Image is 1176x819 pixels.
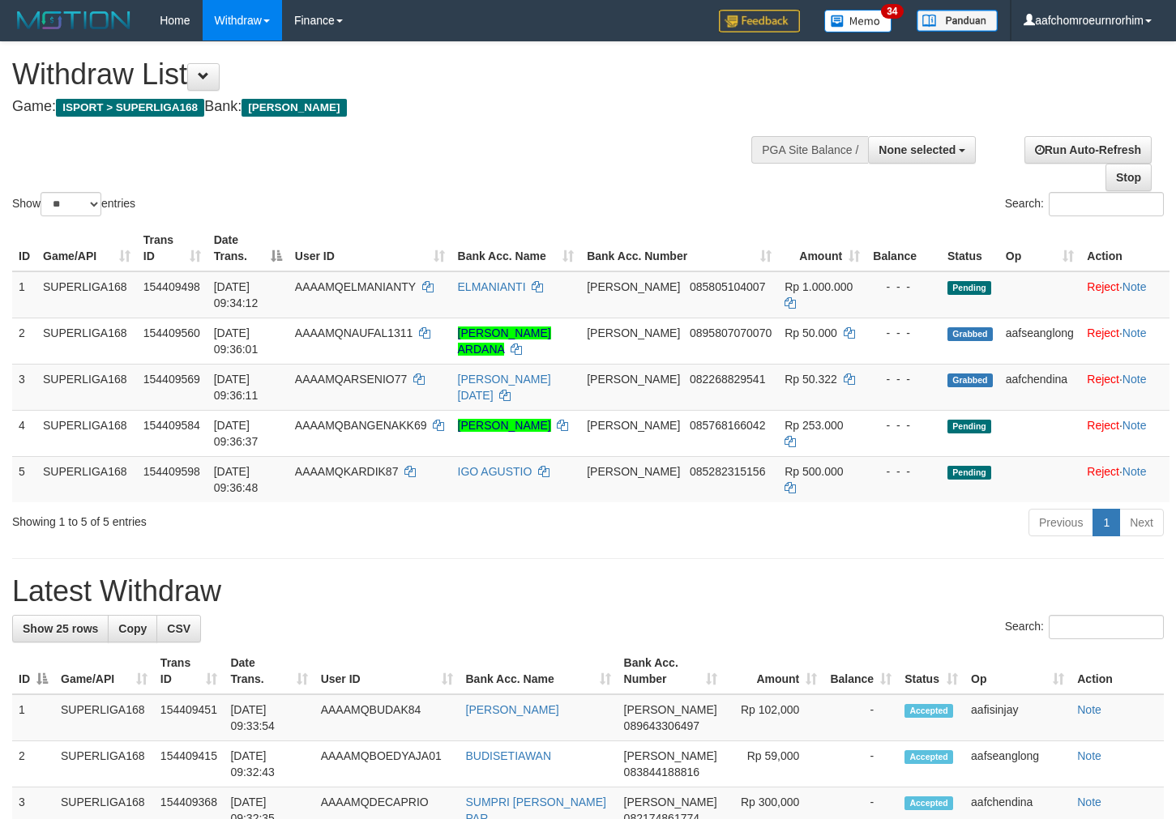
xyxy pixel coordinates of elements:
[154,694,225,741] td: 154409451
[1087,326,1119,339] a: Reject
[154,648,225,694] th: Trans ID: activate to sort column ascending
[56,99,204,117] span: ISPORT > SUPERLIGA168
[866,225,941,271] th: Balance
[36,364,137,410] td: SUPERLIGA168
[785,419,843,432] span: Rp 253.000
[12,8,135,32] img: MOTION_logo.png
[214,326,259,356] span: [DATE] 09:36:01
[624,749,717,762] span: [PERSON_NAME]
[785,280,853,293] span: Rp 1.000.000
[947,373,993,387] span: Grabbed
[224,741,314,787] td: [DATE] 09:32:43
[36,410,137,456] td: SUPERLIGA168
[36,456,137,502] td: SUPERLIGA168
[1123,373,1147,386] a: Note
[314,648,460,694] th: User ID: activate to sort column ascending
[824,10,892,32] img: Button%20Memo.svg
[12,225,36,271] th: ID
[1028,509,1093,536] a: Previous
[12,99,768,115] h4: Game: Bank:
[823,648,898,694] th: Balance: activate to sort column ascending
[580,225,778,271] th: Bank Acc. Number: activate to sort column ascending
[1123,419,1147,432] a: Note
[207,225,289,271] th: Date Trans.: activate to sort column descending
[947,420,991,433] span: Pending
[143,373,200,386] span: 154409569
[690,373,765,386] span: Copy 082268829541 to clipboard
[1119,509,1164,536] a: Next
[451,225,581,271] th: Bank Acc. Name: activate to sort column ascending
[690,326,772,339] span: Copy 0895807070070 to clipboard
[1093,509,1120,536] a: 1
[12,694,54,741] td: 1
[999,225,1080,271] th: Op: activate to sort column ascending
[947,327,993,341] span: Grabbed
[214,465,259,494] span: [DATE] 09:36:48
[624,719,699,732] span: Copy 089643306497 to clipboard
[1005,192,1164,216] label: Search:
[587,465,680,478] span: [PERSON_NAME]
[823,694,898,741] td: -
[12,318,36,364] td: 2
[295,280,416,293] span: AAAAMQELMANIANTY
[690,280,765,293] span: Copy 085805104007 to clipboard
[1077,749,1101,762] a: Note
[289,225,451,271] th: User ID: activate to sort column ascending
[12,192,135,216] label: Show entries
[1080,225,1170,271] th: Action
[785,465,843,478] span: Rp 500.000
[12,575,1164,608] h1: Latest Withdraw
[1123,280,1147,293] a: Note
[724,648,824,694] th: Amount: activate to sort column ascending
[941,225,999,271] th: Status
[1077,796,1101,808] a: Note
[587,373,680,386] span: [PERSON_NAME]
[314,741,460,787] td: AAAAMQBOEDYAJA01
[1005,615,1164,639] label: Search:
[873,371,934,387] div: - - -
[214,419,259,448] span: [DATE] 09:36:37
[964,648,1071,694] th: Op: activate to sort column ascending
[54,694,154,741] td: SUPERLIGA168
[12,615,109,642] a: Show 25 rows
[466,749,552,762] a: BUDISETIAWAN
[1123,465,1147,478] a: Note
[12,741,54,787] td: 2
[12,410,36,456] td: 4
[458,326,551,356] a: [PERSON_NAME] ARDANA
[295,326,413,339] span: AAAAMQNAUFAL1311
[587,280,680,293] span: [PERSON_NAME]
[214,373,259,402] span: [DATE] 09:36:11
[12,58,768,91] h1: Withdraw List
[719,10,800,32] img: Feedback.jpg
[1080,364,1170,410] td: ·
[873,325,934,341] div: - - -
[724,694,824,741] td: Rp 102,000
[868,136,976,164] button: None selected
[751,136,868,164] div: PGA Site Balance /
[1049,192,1164,216] input: Search:
[295,373,408,386] span: AAAAMQARSENIO77
[108,615,157,642] a: Copy
[458,373,551,402] a: [PERSON_NAME][DATE]
[466,703,559,716] a: [PERSON_NAME]
[624,796,717,808] span: [PERSON_NAME]
[12,364,36,410] td: 3
[314,694,460,741] td: AAAAMQBUDAK84
[904,796,953,810] span: Accepted
[143,465,200,478] span: 154409598
[587,419,680,432] span: [PERSON_NAME]
[1080,410,1170,456] td: ·
[823,741,898,787] td: -
[458,419,551,432] a: [PERSON_NAME]
[947,466,991,480] span: Pending
[224,648,314,694] th: Date Trans.: activate to sort column ascending
[295,465,399,478] span: AAAAMQKARDIK87
[1087,373,1119,386] a: Reject
[690,419,765,432] span: Copy 085768166042 to clipboard
[1077,703,1101,716] a: Note
[587,326,680,339] span: [PERSON_NAME]
[785,326,837,339] span: Rp 50.000
[873,417,934,433] div: - - -
[785,373,837,386] span: Rp 50.322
